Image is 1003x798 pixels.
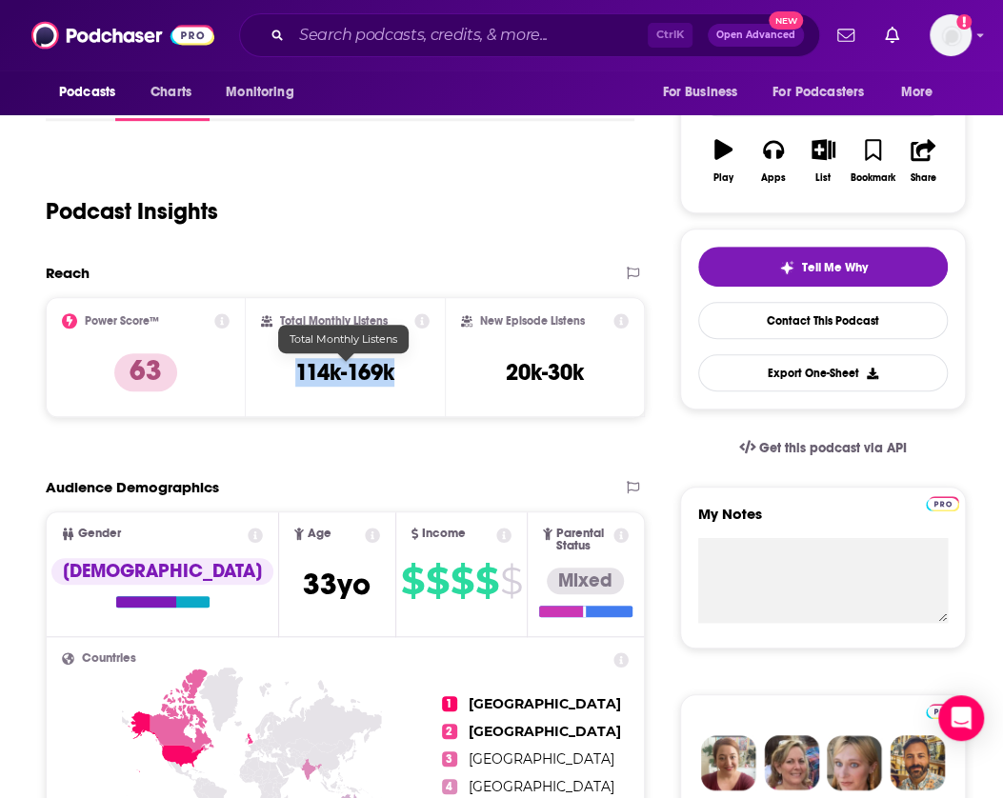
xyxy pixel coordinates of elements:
[480,314,585,328] h2: New Episode Listens
[926,704,959,719] img: Podchaser Pro
[506,358,584,387] h3: 20k-30k
[648,23,692,48] span: Ctrl K
[708,24,804,47] button: Open AdvancedNew
[46,74,140,110] button: open menu
[698,127,748,195] button: Play
[226,79,293,106] span: Monitoring
[469,750,614,768] span: [GEOGRAPHIC_DATA]
[877,19,907,51] a: Show notifications dropdown
[451,566,473,596] span: $
[798,127,848,195] button: List
[851,172,895,184] div: Bookmark
[926,493,959,511] a: Pro website
[239,13,820,57] div: Search podcasts, credits, & more...
[713,172,733,184] div: Play
[500,566,522,596] span: $
[290,332,397,346] span: Total Monthly Listens
[401,566,424,596] span: $
[698,247,948,287] button: tell me why sparkleTell Me Why
[749,127,798,195] button: Apps
[930,14,972,56] span: Logged in as cmand-s
[649,74,761,110] button: open menu
[114,353,177,391] p: 63
[898,127,948,195] button: Share
[51,558,273,585] div: [DEMOGRAPHIC_DATA]
[890,735,945,790] img: Jon Profile
[46,264,90,282] h2: Reach
[698,354,948,391] button: Export One-Sheet
[469,723,621,740] span: [GEOGRAPHIC_DATA]
[31,17,214,53] img: Podchaser - Follow, Share and Rate Podcasts
[295,358,394,387] h3: 114k-169k
[150,79,191,106] span: Charts
[910,172,935,184] div: Share
[772,79,864,106] span: For Podcasters
[556,528,611,552] span: Parental Status
[662,79,737,106] span: For Business
[930,14,972,56] img: User Profile
[291,20,648,50] input: Search podcasts, credits, & more...
[926,496,959,511] img: Podchaser Pro
[698,505,948,538] label: My Notes
[827,735,882,790] img: Jules Profile
[138,74,203,110] a: Charts
[956,14,972,30] svg: Add a profile image
[442,696,457,711] span: 1
[442,779,457,794] span: 4
[830,19,862,51] a: Show notifications dropdown
[759,440,907,456] span: Get this podcast via API
[46,478,219,496] h2: Audience Demographics
[85,314,159,328] h2: Power Score™
[469,778,614,795] span: [GEOGRAPHIC_DATA]
[308,528,331,540] span: Age
[888,74,957,110] button: open menu
[78,528,121,540] span: Gender
[802,260,868,275] span: Tell Me Why
[815,172,831,184] div: List
[442,751,457,767] span: 3
[469,695,621,712] span: [GEOGRAPHIC_DATA]
[769,11,803,30] span: New
[46,197,218,226] h1: Podcast Insights
[930,14,972,56] button: Show profile menu
[698,302,948,339] a: Contact This Podcast
[303,566,371,603] span: 33 yo
[422,528,466,540] span: Income
[59,79,115,106] span: Podcasts
[701,735,756,790] img: Sydney Profile
[761,172,786,184] div: Apps
[926,701,959,719] a: Pro website
[212,74,318,110] button: open menu
[848,127,897,195] button: Bookmark
[760,74,892,110] button: open menu
[475,566,498,596] span: $
[724,425,922,471] a: Get this podcast via API
[901,79,933,106] span: More
[716,30,795,40] span: Open Advanced
[938,695,984,741] div: Open Intercom Messenger
[764,735,819,790] img: Barbara Profile
[547,568,624,594] div: Mixed
[280,314,388,328] h2: Total Monthly Listens
[426,566,449,596] span: $
[779,260,794,275] img: tell me why sparkle
[442,724,457,739] span: 2
[82,652,136,665] span: Countries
